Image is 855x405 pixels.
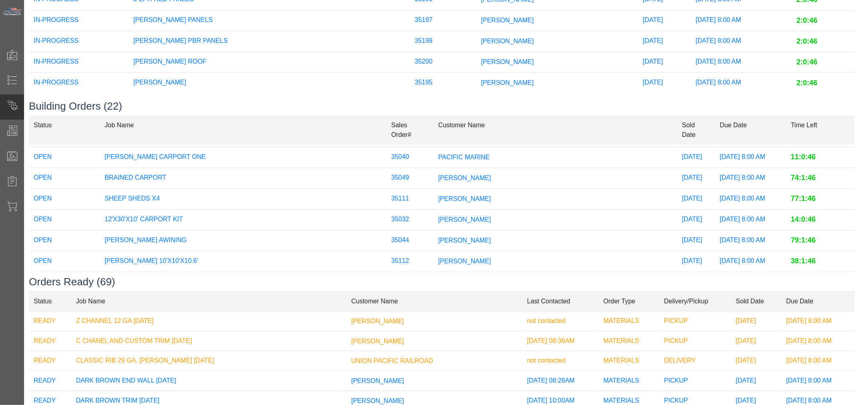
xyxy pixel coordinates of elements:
span: 38:1:46 [791,257,816,265]
td: OPEN [29,209,100,230]
td: [PERSON_NAME] [129,73,410,94]
td: [DATE] [731,331,782,351]
td: Customer Name [346,291,522,311]
td: [DATE] 08:36AM [522,331,598,351]
td: OPEN [29,188,100,209]
td: Last Contacted [522,291,598,311]
td: [DATE] [677,147,715,168]
td: IN-PROGRESS [29,10,129,31]
td: Sold Date [677,115,715,144]
td: 35197 [410,10,476,31]
td: SHEEP SHEDS X4 [100,188,386,209]
td: CLASSIC RIB 29 GA. [PERSON_NAME] [DATE] [71,351,347,371]
span: [PERSON_NAME] [438,195,491,202]
td: [PERSON_NAME] 10'X10'X10.6' [100,251,386,272]
td: [DATE] [638,52,691,73]
td: Customer Name [433,115,677,144]
span: [PERSON_NAME] [351,397,404,404]
td: [DATE] [638,73,691,94]
td: Sold Date [731,291,782,311]
span: UNION PACIFIC RAILROAD [351,357,433,364]
td: Sales Order# [386,115,433,144]
span: 11:0:46 [791,153,816,161]
td: PICKUP [659,311,731,331]
span: [PERSON_NAME] [438,237,491,243]
td: 35195 [410,73,476,94]
td: Status [29,115,100,144]
td: PHASE ONE [100,272,386,293]
td: Delivery/Pickup [659,291,731,311]
td: [PERSON_NAME] AWINING [100,230,386,251]
h3: Orders Ready (69) [29,276,855,288]
td: READY [29,351,71,371]
td: [DATE] 8:00 AM [782,371,855,391]
td: [DATE] [731,351,782,371]
td: MATERIALS [598,351,659,371]
span: [PERSON_NAME] [438,174,491,181]
td: 35199 [410,31,476,52]
td: [DATE] 8:00 AM [715,251,786,272]
td: Z CHANNEL 12 GA [DATE] [71,311,347,331]
td: Due Date [782,291,855,311]
td: [DATE] 8:00 AM [715,188,786,209]
span: [PERSON_NAME] [438,257,491,264]
td: [DATE] 8:00 AM [782,351,855,371]
td: IN-PROGRESS [29,31,129,52]
span: [PERSON_NAME] [481,17,534,24]
span: 14:0:46 [791,216,816,224]
td: [DATE] 8:00 AM [691,52,792,73]
td: [DATE] 8:00 AM [782,311,855,331]
td: DELIVERY [659,351,731,371]
td: [DATE] 08:28AM [522,371,598,391]
span: [PERSON_NAME] [481,58,534,65]
td: READY [29,311,71,331]
td: Order Type [598,291,659,311]
td: READY [29,331,71,351]
td: BRAINED CARPORT [100,168,386,188]
span: 2:0:46 [796,16,817,24]
span: 79:1:46 [791,237,816,245]
td: not contacted [522,351,598,371]
td: [DATE] [677,230,715,251]
td: [DATE] [677,251,715,272]
span: 2:0:46 [796,37,817,45]
td: [DATE] 8:00 AM [715,147,786,168]
td: [DATE] [638,31,691,52]
td: not contacted [522,311,598,331]
td: Job Name [100,115,386,144]
td: [DATE] 8:00 AM [782,331,855,351]
td: MATERIALS [598,331,659,351]
span: [PERSON_NAME] [351,377,404,384]
td: [DATE] [677,188,715,209]
td: [DATE] [638,10,691,31]
td: MATERIALS [598,311,659,331]
span: [PERSON_NAME] [481,38,534,44]
td: Due Date [715,115,786,144]
td: [PERSON_NAME] CARPORT ONE [100,147,386,168]
span: [PERSON_NAME] [438,216,491,223]
td: IN-PROGRESS [29,52,129,73]
td: 35200 [410,52,476,73]
td: Status [29,291,71,311]
td: [DATE] 8:00 AM [691,31,792,52]
td: [DATE] [677,209,715,230]
td: [PERSON_NAME] PANELS [129,10,410,31]
span: 77:1:46 [791,195,816,203]
td: OPEN [29,251,100,272]
td: [DATE] 8:00 AM [691,73,792,94]
td: 35111 [386,188,433,209]
td: 35049 [386,168,433,188]
td: [DATE] 8:00 AM [691,10,792,31]
span: PACIFIC MARINE [438,153,490,160]
td: READY [29,371,71,391]
td: TBD [386,272,433,293]
td: Time Left [786,115,855,144]
td: OPEN [29,168,100,188]
td: OPEN [29,272,100,293]
img: Metals Direct Inc Logo [2,7,22,16]
td: PICKUP [659,371,731,391]
td: [DATE] [731,371,782,391]
span: 2:0:46 [796,58,817,66]
span: [PERSON_NAME] [351,337,404,344]
td: [DATE] 8:00 AM [715,168,786,188]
